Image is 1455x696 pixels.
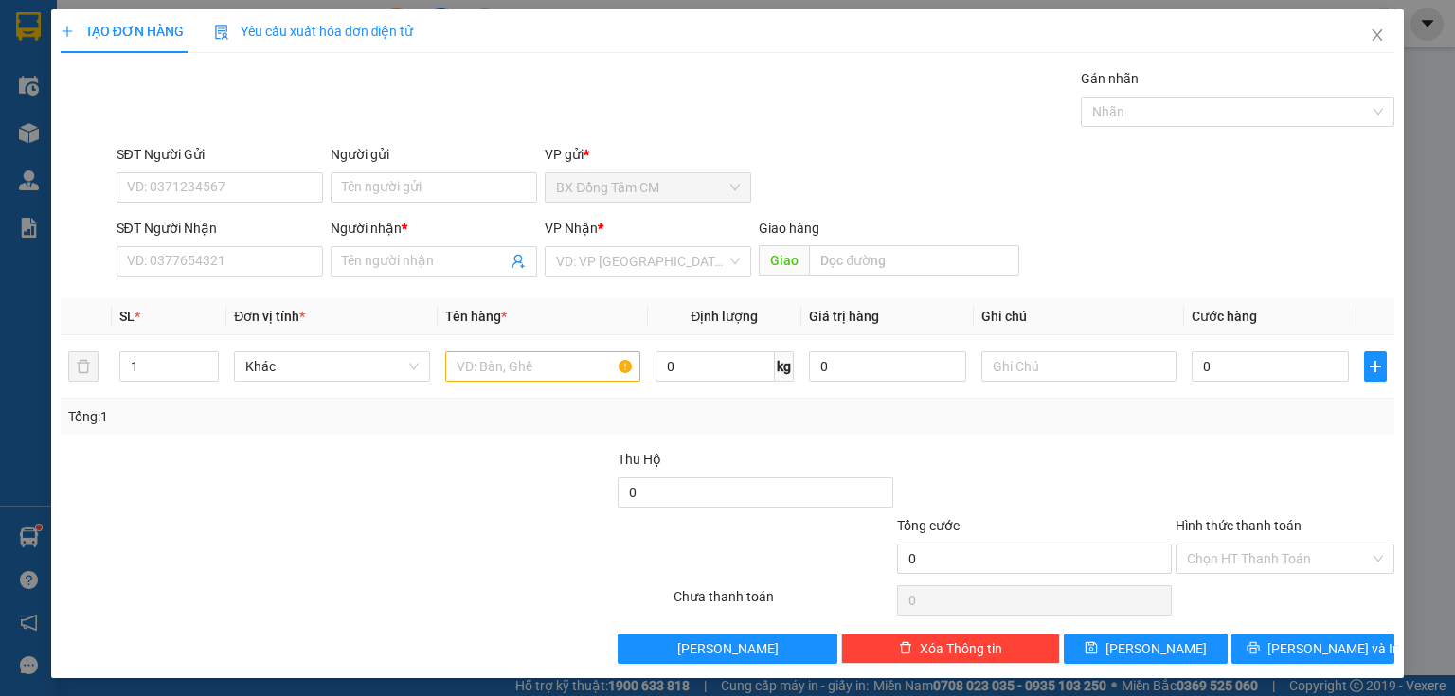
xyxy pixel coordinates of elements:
[1231,634,1395,664] button: printer[PERSON_NAME] và In
[214,24,414,39] span: Yêu cầu xuất hóa đơn điện tử
[841,634,1060,664] button: deleteXóa Thông tin
[1247,641,1260,656] span: printer
[1364,351,1387,382] button: plus
[545,221,598,236] span: VP Nhận
[618,634,836,664] button: [PERSON_NAME]
[61,24,184,39] span: TẠO ĐƠN HÀNG
[759,245,809,276] span: Giao
[119,309,135,324] span: SL
[61,25,74,38] span: plus
[809,309,879,324] span: Giá trị hàng
[809,351,966,382] input: 0
[1085,641,1098,656] span: save
[981,351,1177,382] input: Ghi Chú
[545,144,751,165] div: VP gửi
[618,452,661,467] span: Thu Hộ
[234,309,305,324] span: Đơn vị tính
[68,351,99,382] button: delete
[331,218,537,239] div: Người nhận
[1105,638,1207,659] span: [PERSON_NAME]
[920,638,1002,659] span: Xóa Thông tin
[899,641,912,656] span: delete
[331,144,537,165] div: Người gửi
[1192,309,1257,324] span: Cước hàng
[775,351,794,382] span: kg
[68,406,563,427] div: Tổng: 1
[245,352,418,381] span: Khác
[445,351,640,382] input: VD: Bàn, Ghế
[672,586,894,619] div: Chưa thanh toán
[1176,518,1302,533] label: Hình thức thanh toán
[1267,638,1400,659] span: [PERSON_NAME] và In
[1064,634,1228,664] button: save[PERSON_NAME]
[1370,27,1385,43] span: close
[1365,359,1386,374] span: plus
[445,309,507,324] span: Tên hàng
[1081,71,1139,86] label: Gán nhãn
[117,144,323,165] div: SĐT Người Gửi
[1351,9,1404,62] button: Close
[809,245,1019,276] input: Dọc đường
[691,309,758,324] span: Định lượng
[511,254,526,269] span: user-add
[974,298,1184,335] th: Ghi chú
[214,25,229,40] img: icon
[897,518,960,533] span: Tổng cước
[759,221,819,236] span: Giao hàng
[117,218,323,239] div: SĐT Người Nhận
[677,638,779,659] span: [PERSON_NAME]
[556,173,740,202] span: BX Đồng Tâm CM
